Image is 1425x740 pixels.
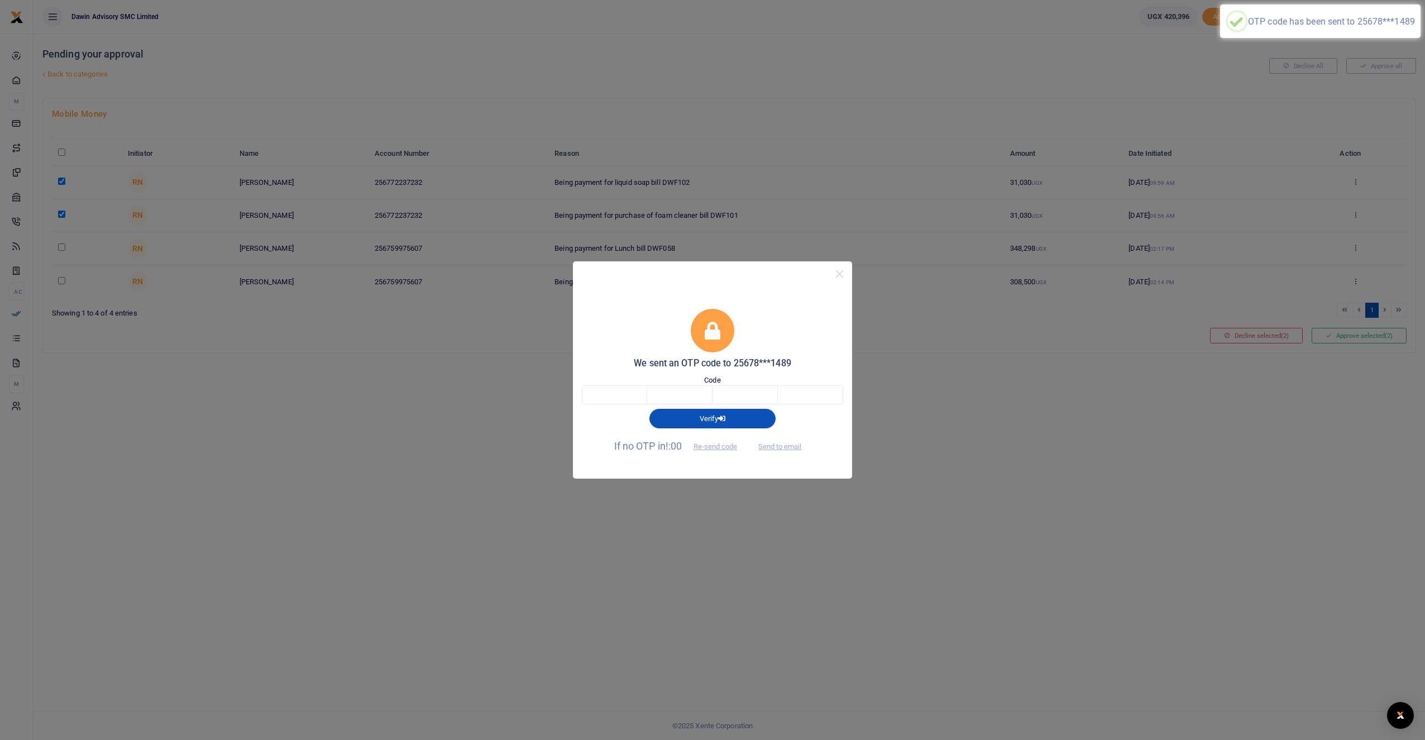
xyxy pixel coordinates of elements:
div: OTP code has been sent to 25678***1489 [1248,16,1415,27]
span: If no OTP in [614,440,747,452]
label: Code [704,375,720,386]
div: Open Intercom Messenger [1387,702,1414,729]
span: !:00 [666,440,682,452]
h5: We sent an OTP code to 25678***1489 [582,358,843,369]
button: Verify [649,409,776,428]
button: Close [831,266,848,282]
